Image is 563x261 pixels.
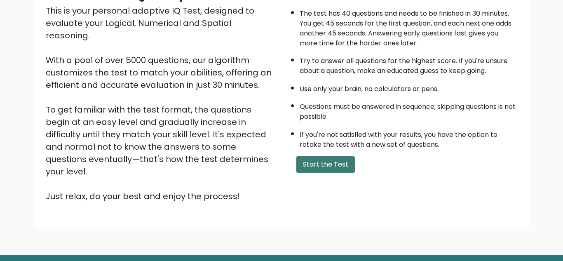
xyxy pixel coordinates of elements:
li: The test has 40 questions and needs to be finished in 30 minutes. You get 45 seconds for the firs... [300,5,517,48]
li: Use only your brain, no calculators or pens. [300,80,517,94]
li: If you're not satisfied with your results, you have the option to retake the test with a new set ... [300,126,517,150]
li: Try to answer all questions for the highest score. If you're unsure about a question, make an edu... [300,52,517,76]
li: Questions must be answered in sequence; skipping questions is not possible. [300,98,517,122]
div: This is your personal adaptive IQ Test, designed to evaluate your Logical, Numerical and Spatial ... [46,5,277,202]
button: Start the Test [296,156,355,173]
